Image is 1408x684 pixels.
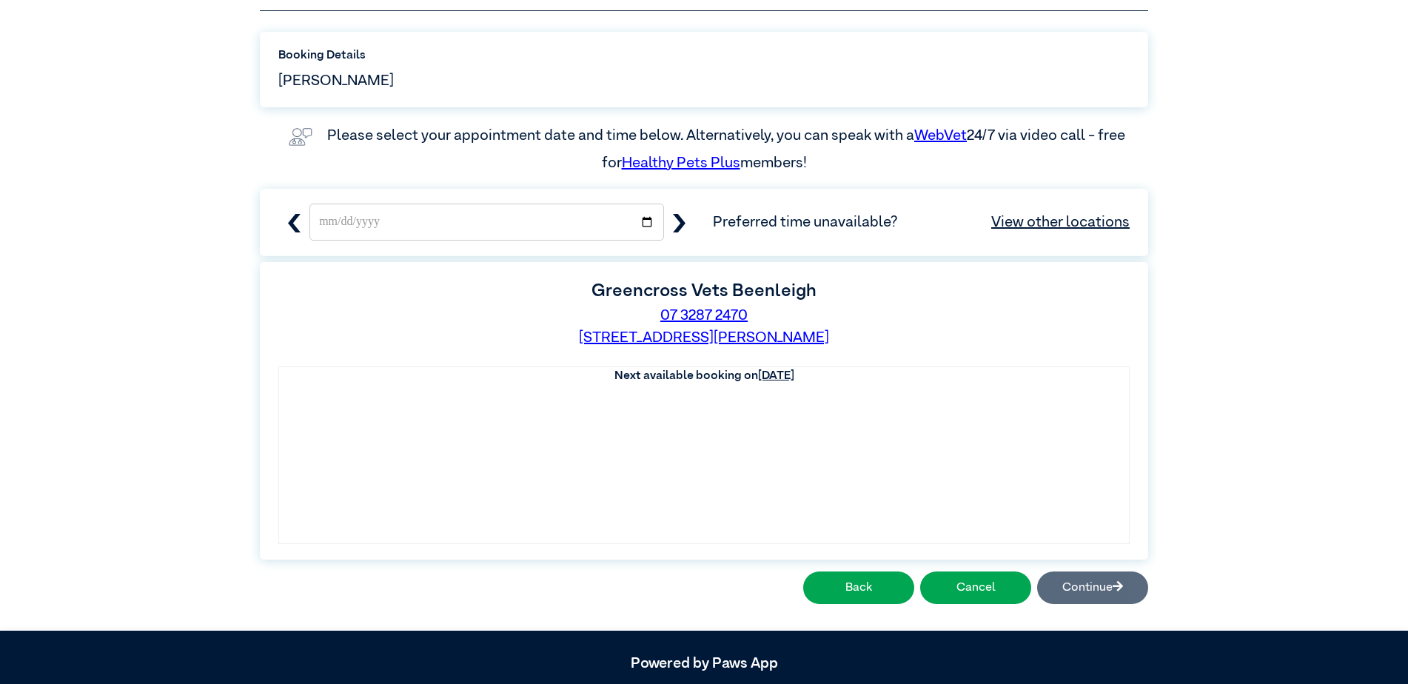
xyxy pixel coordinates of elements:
a: 07 3287 2470 [660,308,748,323]
span: Preferred time unavailable? [713,211,1130,233]
button: Cancel [920,571,1031,604]
label: Please select your appointment date and time below. Alternatively, you can speak with a 24/7 via ... [327,128,1128,170]
label: Booking Details [278,47,1130,64]
h5: Powered by Paws App [260,654,1148,672]
button: Back [803,571,914,604]
img: vet [283,122,318,152]
a: View other locations [991,211,1130,233]
a: WebVet [914,128,967,143]
span: [PERSON_NAME] [278,70,394,92]
label: Greencross Vets Beenleigh [591,282,817,300]
a: [STREET_ADDRESS][PERSON_NAME] [579,330,829,345]
th: Next available booking on [279,367,1129,385]
u: [DATE] [758,370,794,382]
a: Healthy Pets Plus [622,155,740,170]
